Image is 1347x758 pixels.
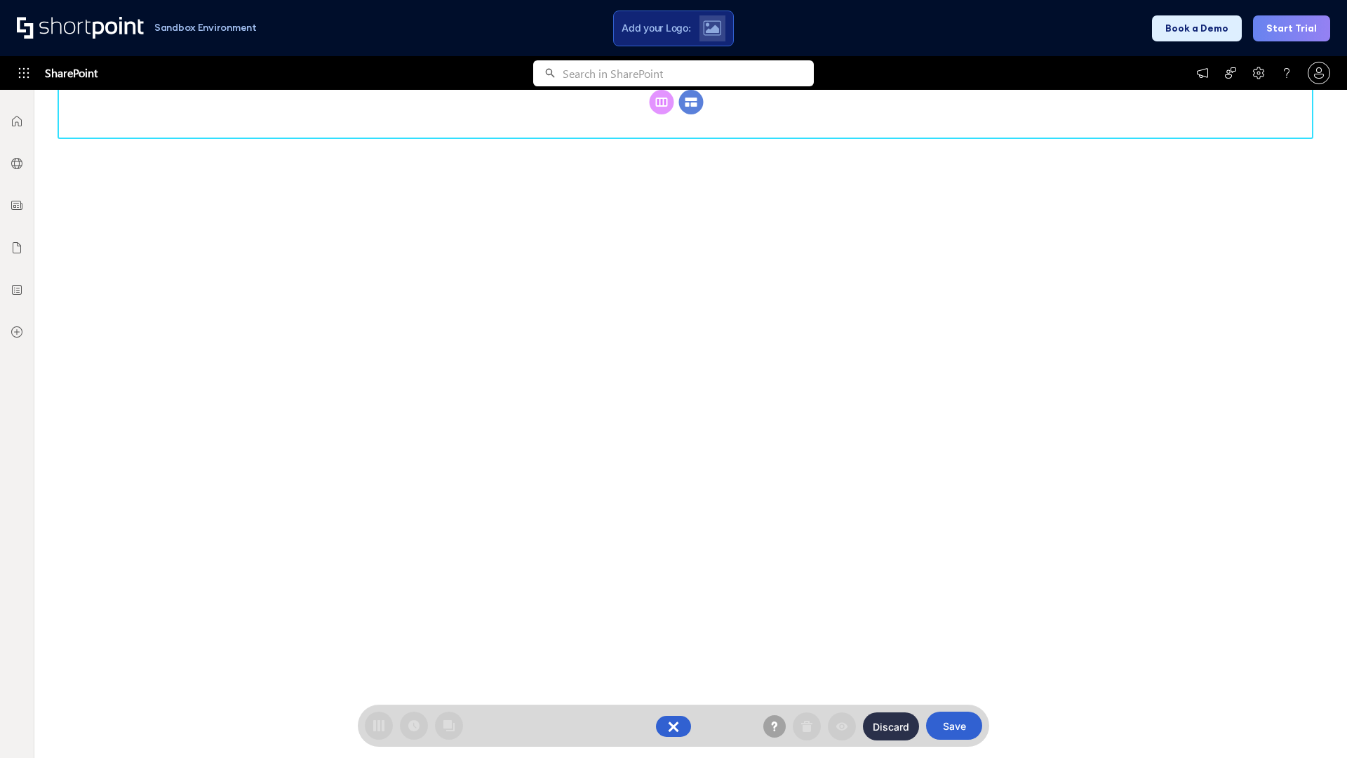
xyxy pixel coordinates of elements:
input: Search in SharePoint [563,60,814,86]
span: Add your Logo: [622,22,690,34]
iframe: Chat Widget [1277,691,1347,758]
h1: Sandbox Environment [154,24,257,32]
button: Discard [863,712,919,740]
span: SharePoint [45,56,98,90]
button: Save [926,712,982,740]
button: Book a Demo [1152,15,1242,41]
button: Start Trial [1253,15,1330,41]
img: Upload logo [703,20,721,36]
